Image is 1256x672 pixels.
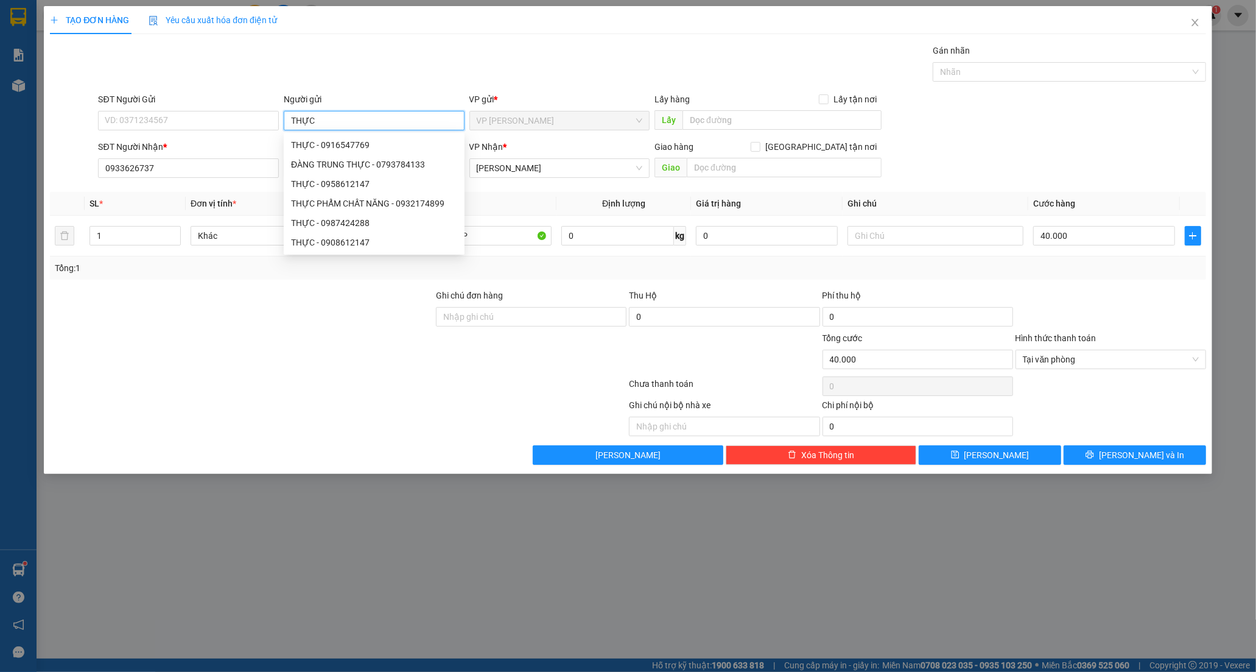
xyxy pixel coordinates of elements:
input: Ghi Chú [847,226,1023,246]
div: 20.000 [9,77,110,91]
div: VP gửi [469,93,650,106]
span: CR : [9,78,28,91]
span: VP Phan Rang [477,111,643,130]
div: Người gửi [284,93,465,106]
span: close [1190,18,1200,27]
span: Tại văn phòng [1023,350,1199,369]
div: THỰC - 0958612147 [291,177,457,191]
input: Nhập ghi chú [629,417,819,436]
button: printer[PERSON_NAME] và In [1064,445,1206,465]
input: Dọc đường [687,158,882,177]
div: SĐT Người Gửi [98,93,279,106]
span: Thu Hộ [629,291,657,300]
span: plus [50,16,58,24]
span: Định lượng [602,199,645,208]
div: THỰC PHẨM CHẤT NĂNG - 0932174899 [284,194,465,213]
span: Lấy tận nơi [829,93,882,106]
div: THỰC - 0916547769 [284,135,465,155]
span: [PERSON_NAME] và In [1099,448,1184,462]
span: Giá trị hàng [696,199,741,208]
div: 0786681409 [116,52,214,69]
span: save [951,450,960,460]
input: 0 [696,226,838,246]
span: [PERSON_NAME] [964,448,1030,462]
div: AN [116,38,214,52]
span: [GEOGRAPHIC_DATA] tận nơi [760,140,882,154]
label: Gán nhãn [933,46,970,55]
div: Phí thu hộ [823,289,1013,307]
div: ĐÀNG TRUNG THỰC - 0793784133 [284,155,465,174]
span: TẠO ĐƠN HÀNG [50,15,129,25]
span: Yêu cầu xuất hóa đơn điện tử [149,15,277,25]
div: Chi phí nội bộ [823,398,1013,417]
span: kg [674,226,686,246]
span: Giao hàng [654,142,693,152]
button: delete [55,226,74,246]
span: Lấy hàng [654,94,690,104]
label: Hình thức thanh toán [1016,333,1096,343]
span: Tổng cước [823,333,863,343]
div: SĐT Người Nhận [98,140,279,154]
div: THỰC PHẨM CHẤT NĂNG - 0932174899 [291,197,457,210]
label: Ghi chú đơn hàng [436,291,503,300]
button: plus [1185,226,1201,246]
div: VP [PERSON_NAME] [10,10,108,40]
div: [PERSON_NAME] [116,10,214,38]
span: Hồ Chí Minh [477,159,643,177]
span: SL [89,199,99,208]
div: THỰC - 0908612147 [284,233,465,252]
span: Nhận: [116,10,146,23]
span: printer [1086,450,1094,460]
span: plus [1185,231,1201,241]
span: [PERSON_NAME] [595,448,661,462]
div: THỰC - 0958612147 [284,174,465,194]
span: Khác [198,227,359,245]
span: Cước hàng [1033,199,1075,208]
div: Tổng: 1 [55,261,485,275]
div: THỰC - 0908612147 [291,236,457,249]
button: save[PERSON_NAME] [919,445,1061,465]
span: Gửi: [10,12,29,24]
span: delete [788,450,796,460]
div: Ghi chú nội bộ nhà xe [629,398,819,417]
button: Close [1178,6,1212,40]
span: Giao [654,158,687,177]
span: VP Nhận [469,142,503,152]
input: Ghi chú đơn hàng [436,307,626,327]
div: Chưa thanh toán [628,377,821,398]
span: Xóa Thông tin [801,448,854,462]
button: [PERSON_NAME] [533,445,723,465]
img: icon [149,16,158,26]
span: Lấy [654,110,682,130]
div: THỰC - 0987424288 [284,213,465,233]
input: Dọc đường [682,110,882,130]
div: THỰC - 0987424288 [291,216,457,230]
th: Ghi chú [843,192,1028,216]
span: Đơn vị tính [191,199,236,208]
div: THỰC - 0916547769 [291,138,457,152]
button: deleteXóa Thông tin [726,445,916,465]
div: ĐÀNG TRUNG THỰC - 0793784133 [291,158,457,171]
